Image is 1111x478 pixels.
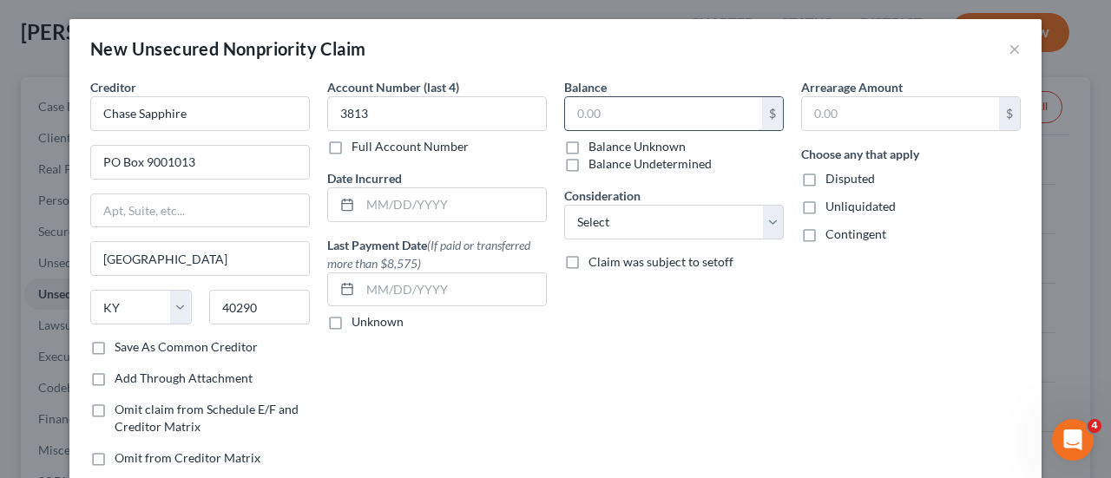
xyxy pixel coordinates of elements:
[1009,38,1021,59] button: ×
[762,97,783,130] div: $
[327,169,402,187] label: Date Incurred
[588,138,686,155] label: Balance Unknown
[115,338,258,356] label: Save As Common Creditor
[115,450,260,465] span: Omit from Creditor Matrix
[1088,419,1101,433] span: 4
[825,226,886,241] span: Contingent
[90,80,136,95] span: Creditor
[91,146,309,179] input: Enter address...
[564,187,641,205] label: Consideration
[91,194,309,227] input: Apt, Suite, etc...
[209,290,311,324] input: Enter zip...
[802,97,999,130] input: 0.00
[327,238,530,271] span: (If paid or transferred more than $8,575)
[564,78,607,96] label: Balance
[588,155,712,173] label: Balance Undetermined
[825,199,896,213] span: Unliquidated
[90,96,310,131] input: Search creditor by name...
[90,36,365,61] div: New Unsecured Nonpriority Claim
[327,236,547,272] label: Last Payment Date
[825,171,875,186] span: Disputed
[115,370,253,387] label: Add Through Attachment
[588,254,733,269] span: Claim was subject to setoff
[1052,419,1094,461] iframe: Intercom live chat
[91,242,309,275] input: Enter city...
[352,313,404,331] label: Unknown
[327,96,547,131] input: XXXX
[801,78,903,96] label: Arrearage Amount
[360,188,546,221] input: MM/DD/YYYY
[360,273,546,306] input: MM/DD/YYYY
[115,402,299,434] span: Omit claim from Schedule E/F and Creditor Matrix
[999,97,1020,130] div: $
[801,145,919,163] label: Choose any that apply
[352,138,469,155] label: Full Account Number
[327,78,459,96] label: Account Number (last 4)
[565,97,762,130] input: 0.00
